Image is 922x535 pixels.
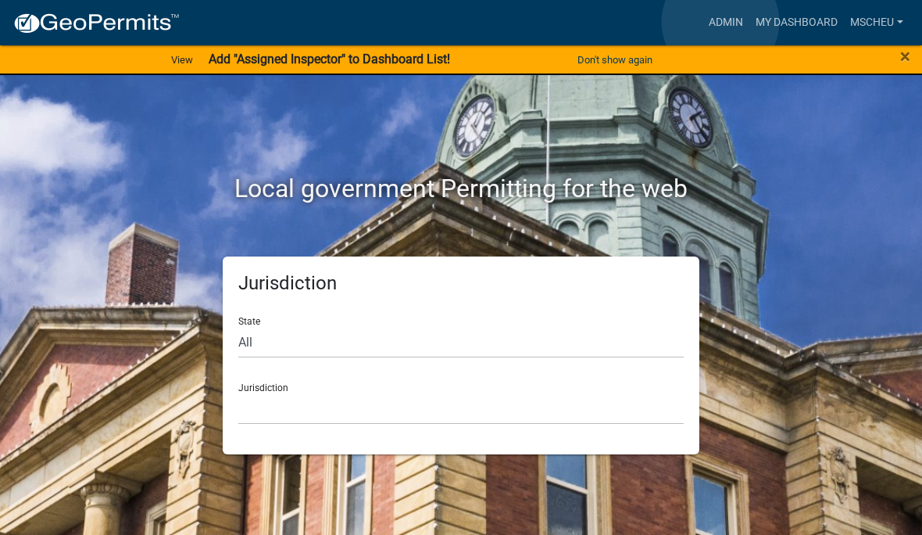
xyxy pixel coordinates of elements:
[900,45,910,67] span: ×
[98,174,824,203] h2: Local government Permitting for the web
[900,47,910,66] button: Close
[165,47,199,73] a: View
[571,47,659,73] button: Don't show again
[209,52,450,66] strong: Add "Assigned Inspector" to Dashboard List!
[702,8,749,38] a: Admin
[844,8,909,38] a: mscheu
[238,272,684,295] h5: Jurisdiction
[749,8,844,38] a: My Dashboard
